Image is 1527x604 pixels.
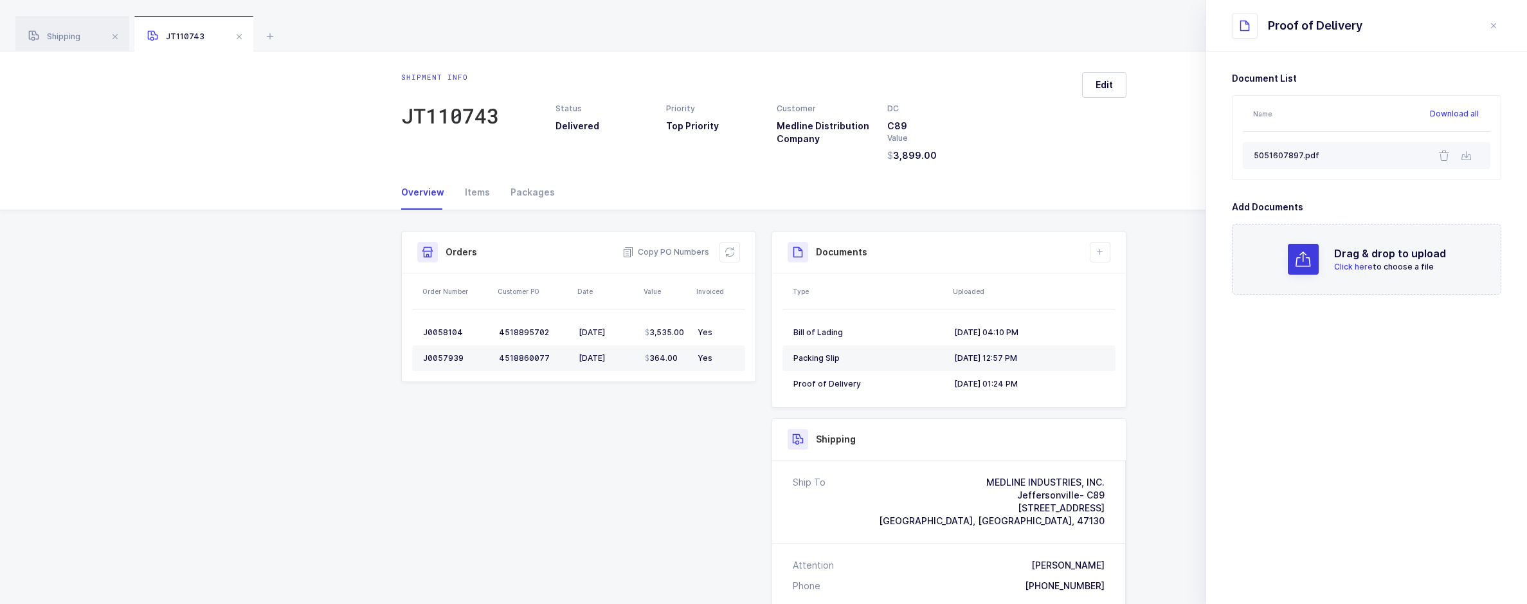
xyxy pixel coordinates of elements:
[777,120,872,145] h3: Medline Distribution Company
[793,327,944,338] div: Bill of Lading
[446,246,477,259] h3: Orders
[666,120,761,133] h3: Top Priority
[28,32,80,41] span: Shipping
[498,286,570,297] div: Customer PO
[1232,201,1501,214] h3: Add Documents
[1096,78,1113,91] span: Edit
[879,476,1105,489] div: MEDLINE INDUSTRIES, INC.
[887,103,982,114] div: DC
[1253,109,1422,119] div: Name
[879,489,1105,502] div: Jeffersonville- C89
[500,175,555,210] div: Packages
[579,327,635,338] div: [DATE]
[401,72,499,82] div: Shipment info
[793,476,826,527] div: Ship To
[793,580,820,592] div: Phone
[556,103,651,114] div: Status
[698,327,712,337] span: Yes
[423,353,489,363] div: J0057939
[499,353,568,363] div: 4518860077
[816,246,867,259] h3: Documents
[645,353,678,363] span: 364.00
[423,327,489,338] div: J0058104
[777,103,872,114] div: Customer
[793,379,944,389] div: Proof of Delivery
[1430,107,1479,120] button: Download all
[556,120,651,133] h3: Delivered
[954,327,1105,338] div: [DATE] 04:10 PM
[954,379,1105,389] div: [DATE] 01:24 PM
[577,286,636,297] div: Date
[401,175,455,210] div: Overview
[1334,261,1446,273] p: to choose a file
[1268,18,1362,33] div: Proof of Delivery
[1025,580,1105,592] div: [PHONE_NUMBER]
[1232,72,1501,85] h3: Document List
[666,103,761,114] div: Priority
[1334,246,1446,261] h2: Drag & drop to upload
[645,327,684,338] span: 3,535.00
[698,353,712,363] span: Yes
[793,286,945,297] div: Type
[147,32,204,41] span: JT110743
[622,246,709,259] button: Copy PO Numbers
[793,353,944,363] div: Packing Slip
[879,502,1105,515] div: [STREET_ADDRESS]
[953,286,1112,297] div: Uploaded
[455,175,500,210] div: Items
[887,149,937,162] span: 3,899.00
[816,433,856,446] h3: Shipping
[1334,262,1373,271] span: Click here
[1031,559,1105,572] div: [PERSON_NAME]
[422,286,490,297] div: Order Number
[644,286,689,297] div: Value
[1486,18,1501,33] button: close drawer
[887,133,982,144] div: Value
[954,353,1105,363] div: [DATE] 12:57 PM
[579,353,635,363] div: [DATE]
[1254,150,1421,161] div: 5051607897.pdf
[793,559,834,572] div: Attention
[1082,72,1126,98] button: Edit
[887,120,982,133] h3: C89
[879,515,1105,526] span: [GEOGRAPHIC_DATA], [GEOGRAPHIC_DATA], 47130
[696,286,741,297] div: Invoiced
[499,327,568,338] div: 4518895702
